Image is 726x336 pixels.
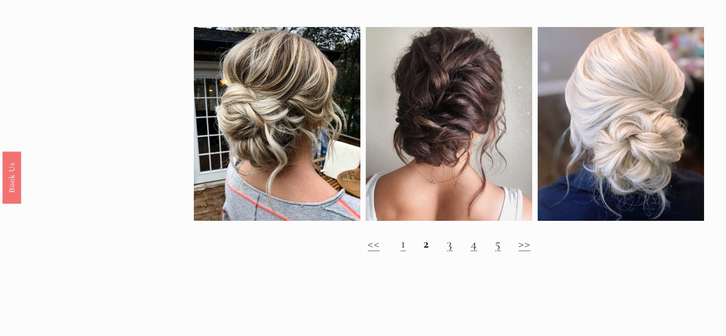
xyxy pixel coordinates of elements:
[518,235,530,251] a: >>
[2,151,21,203] a: Book Us
[447,235,452,251] a: 3
[423,235,429,251] strong: 2
[495,235,501,251] a: 5
[470,235,477,251] a: 4
[400,235,405,251] a: 1
[368,235,379,251] a: <<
